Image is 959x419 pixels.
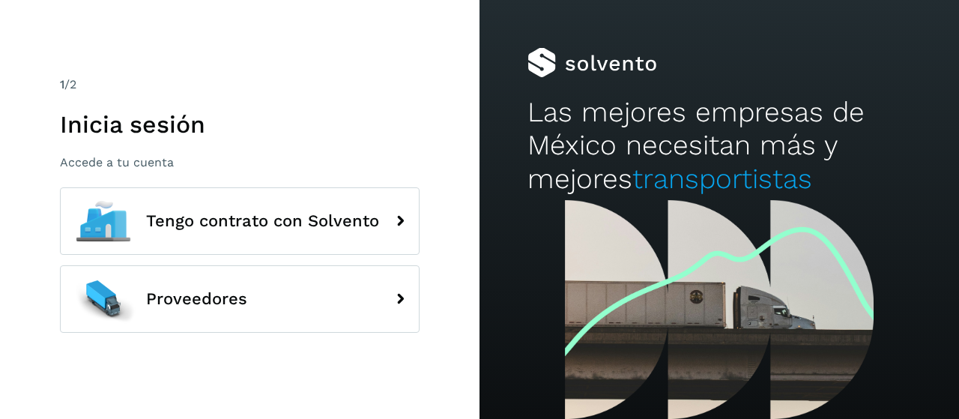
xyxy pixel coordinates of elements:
h1: Inicia sesión [60,110,420,139]
button: Proveedores [60,265,420,333]
p: Accede a tu cuenta [60,155,420,169]
span: transportistas [632,163,812,195]
button: Tengo contrato con Solvento [60,187,420,255]
span: Tengo contrato con Solvento [146,212,379,230]
div: /2 [60,76,420,94]
h2: Las mejores empresas de México necesitan más y mejores [527,96,911,196]
span: Proveedores [146,290,247,308]
span: 1 [60,77,64,91]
